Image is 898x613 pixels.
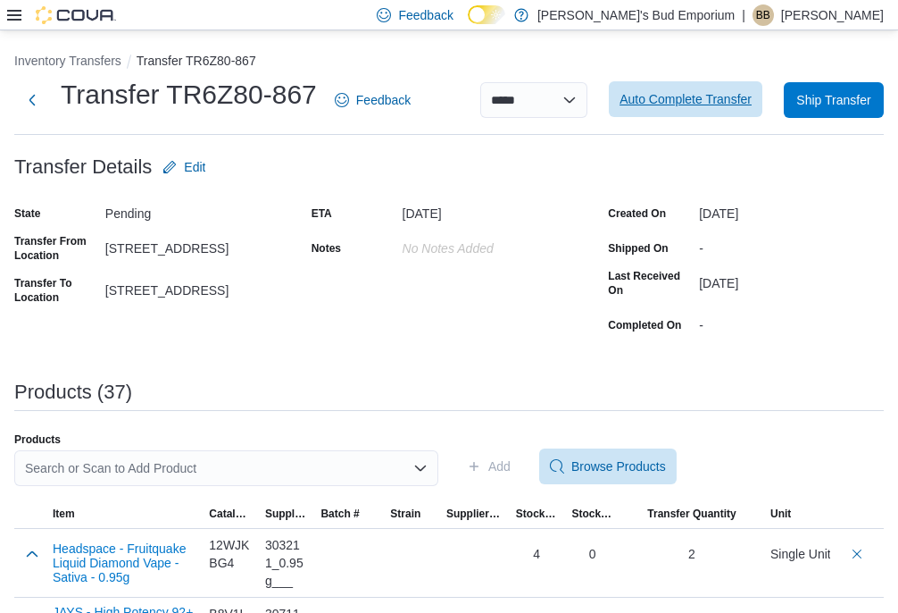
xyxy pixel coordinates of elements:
img: Cova [36,6,116,24]
div: 2 [688,545,695,563]
button: Next [14,82,50,118]
span: Batch # [320,507,359,521]
span: Catalog SKU [209,507,251,521]
button: Stock at Destination [564,500,620,528]
div: - [699,234,884,256]
span: Item [53,507,75,521]
button: Auto Complete Transfer [609,81,762,117]
span: Dark Mode [468,24,469,25]
label: Notes [312,241,341,256]
span: Auto Complete Transfer [619,90,752,108]
button: Transfer TR6Z80-867 [137,54,256,68]
button: Edit [155,149,212,185]
div: [DATE] [699,199,884,221]
span: Edit [184,158,205,176]
label: ETA [312,206,332,221]
button: Catalog SKU [202,500,258,528]
span: Supplier SKU [265,507,307,521]
div: [DATE] [699,269,884,290]
button: Strain [383,500,439,528]
button: Supplier SKU [258,500,314,528]
button: Open list of options [413,461,428,475]
label: Transfer From Location [14,234,98,263]
label: Products [14,432,61,447]
span: Stock at Destination [571,507,613,521]
label: Created On [608,206,666,221]
p: | [742,4,745,26]
span: Transfer Quantity [647,507,736,521]
div: No Notes added [403,234,587,256]
div: 303211_0.95g___ [265,536,307,590]
button: Transfer Quantity [620,500,763,528]
div: Brandon Babineau [752,4,774,26]
button: Unit [763,500,830,528]
span: Browse Products [571,458,666,475]
button: Stock at Source [509,500,565,528]
button: Ship Transfer [784,82,884,118]
p: [PERSON_NAME]'s Bud Emporium [537,4,735,26]
span: Add [488,458,511,475]
nav: An example of EuiBreadcrumbs [14,52,884,73]
div: [DATE] [403,199,587,221]
span: Ship Transfer [796,91,870,109]
h3: Products (37) [14,382,132,403]
button: Browse Products [539,449,677,484]
span: BB [756,4,770,26]
label: Last Received On [608,269,692,298]
button: Delete count [846,543,868,565]
div: 0 [571,545,613,563]
span: Supplier License [446,507,502,521]
label: State [14,206,40,221]
span: Strain [390,507,420,521]
h1: Transfer TR6Z80-867 [61,77,317,113]
h3: Transfer Details [14,156,152,178]
span: Feedback [356,91,411,109]
div: Pending [105,199,290,221]
button: Headspace - Fruitquake Liquid Diamond Vape - Sativa - 0.95g [53,542,195,584]
span: Feedback [398,6,453,24]
button: Item [46,500,202,528]
span: Stock at Source [516,507,558,521]
label: Transfer To Location [14,276,98,305]
div: 4 [516,545,558,563]
button: Inventory Transfers [14,54,121,68]
label: Shipped On [608,241,668,256]
span: Unit [770,507,791,521]
div: - [699,311,884,332]
div: [STREET_ADDRESS] [105,276,290,298]
div: Single Unit [770,545,831,563]
button: Add [460,449,518,484]
a: Feedback [328,82,418,118]
p: [PERSON_NAME] [781,4,884,26]
div: [STREET_ADDRESS] [105,234,290,256]
div: 12WJKBG4 [209,536,251,572]
input: Dark Mode [468,5,505,24]
label: Completed On [608,318,681,332]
